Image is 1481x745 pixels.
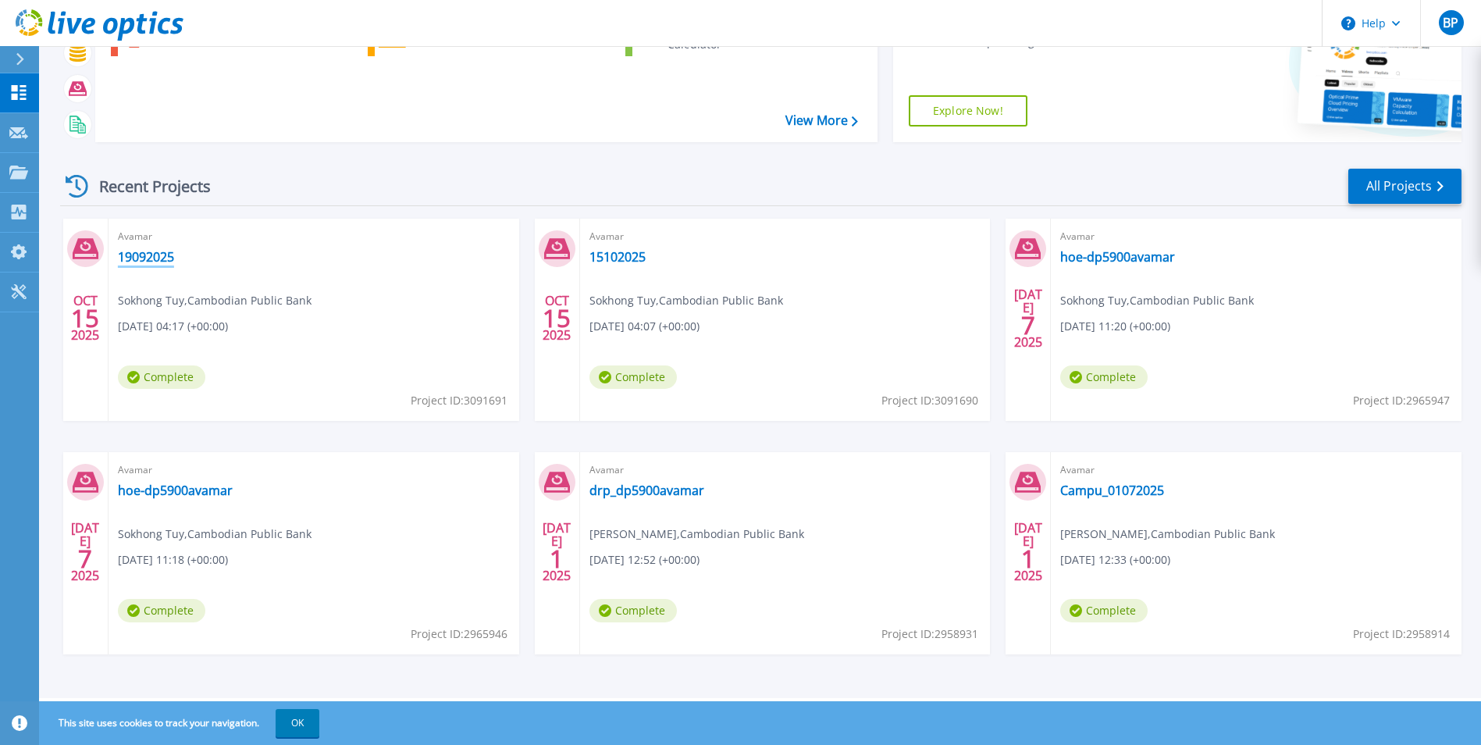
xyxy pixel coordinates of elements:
span: [PERSON_NAME] , Cambodian Public Bank [589,526,804,543]
a: drp_dp5900avamar [589,483,704,498]
span: [DATE] 11:18 (+00:00) [118,551,228,569]
div: [DATE] 2025 [542,523,571,580]
span: Complete [589,365,677,389]
span: BP [1443,16,1458,29]
span: [PERSON_NAME] , Cambodian Public Bank [1060,526,1275,543]
span: Avamar [1060,228,1452,245]
span: Sokhong Tuy , Cambodian Public Bank [1060,292,1254,309]
a: 19092025 [118,249,174,265]
span: This site uses cookies to track your navigation. [43,709,319,737]
span: Project ID: 2965947 [1353,392,1450,409]
span: [DATE] 12:52 (+00:00) [589,551,700,569]
div: OCT 2025 [542,290,571,347]
div: OCT 2025 [70,290,100,347]
span: Project ID: 2958914 [1353,626,1450,643]
div: [DATE] 2025 [70,523,100,580]
span: [DATE] 04:07 (+00:00) [589,318,700,335]
span: Project ID: 3091690 [881,392,978,409]
span: Sokhong Tuy , Cambodian Public Bank [589,292,783,309]
span: Avamar [589,228,981,245]
span: Project ID: 2965946 [411,626,507,643]
div: Recent Projects [60,167,232,205]
a: hoe-dp5900avamar [1060,249,1175,265]
span: Avamar [118,462,510,479]
span: 15 [71,312,99,325]
span: 1 [550,552,564,565]
span: 1 [1021,552,1035,565]
span: Complete [1060,599,1148,622]
a: 15102025 [589,249,646,265]
span: Avamar [1060,462,1452,479]
button: OK [276,709,319,737]
span: Sokhong Tuy , Cambodian Public Bank [118,526,312,543]
span: Project ID: 3091691 [411,392,507,409]
span: Complete [589,599,677,622]
span: 7 [78,552,92,565]
span: Complete [118,365,205,389]
span: Project ID: 2958931 [881,626,978,643]
div: [DATE] 2025 [1013,290,1043,347]
span: 7 [1021,319,1035,332]
span: [DATE] 12:33 (+00:00) [1060,551,1170,569]
span: Sokhong Tuy , Cambodian Public Bank [118,292,312,309]
div: [DATE] 2025 [1013,523,1043,580]
span: 15 [543,312,571,325]
a: All Projects [1348,169,1461,204]
a: View More [785,113,858,128]
span: Complete [118,599,205,622]
span: [DATE] 04:17 (+00:00) [118,318,228,335]
span: Complete [1060,365,1148,389]
span: Avamar [589,462,981,479]
span: Avamar [118,228,510,245]
a: Campu_01072025 [1060,483,1164,498]
a: Explore Now! [909,95,1027,127]
a: hoe-dp5900avamar [118,483,233,498]
span: [DATE] 11:20 (+00:00) [1060,318,1170,335]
